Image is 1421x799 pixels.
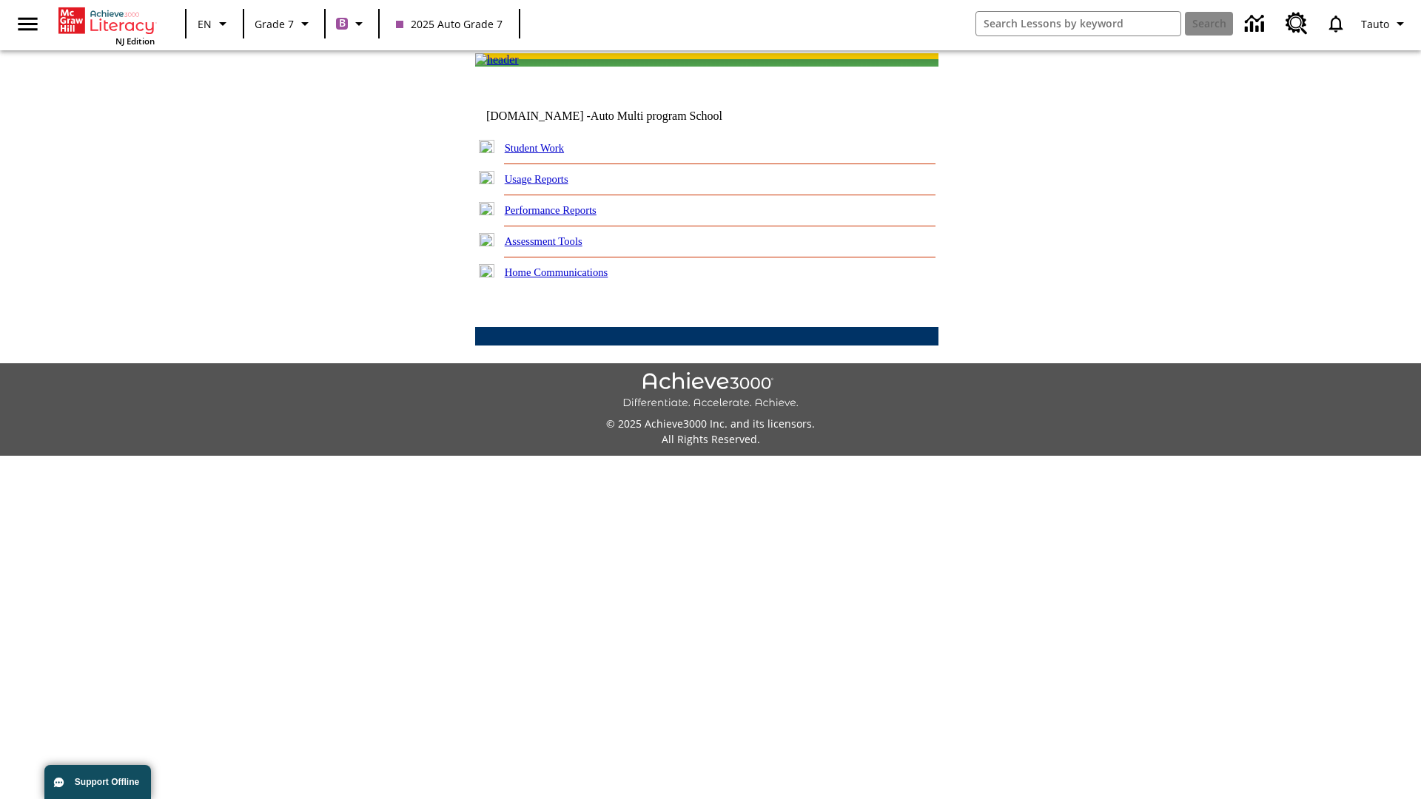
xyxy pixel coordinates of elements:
span: Tauto [1361,16,1389,32]
span: EN [198,16,212,32]
a: Home Communications [505,266,608,278]
a: Student Work [505,142,564,154]
button: Boost Class color is purple. Change class color [330,10,374,37]
img: plus.gif [479,171,494,184]
img: plus.gif [479,264,494,277]
button: Profile/Settings [1355,10,1415,37]
a: Resource Center, Will open in new tab [1277,4,1317,44]
a: Notifications [1317,4,1355,43]
a: Usage Reports [505,173,568,185]
span: Support Offline [75,777,139,787]
img: plus.gif [479,202,494,215]
img: header [475,53,519,67]
a: Performance Reports [505,204,597,216]
span: NJ Edition [115,36,155,47]
input: search field [976,12,1180,36]
img: Achieve3000 Differentiate Accelerate Achieve [622,372,799,410]
img: plus.gif [479,140,494,153]
button: Support Offline [44,765,151,799]
td: [DOMAIN_NAME] - [486,109,759,123]
a: Assessment Tools [505,235,582,247]
nobr: Auto Multi program School [591,109,722,122]
button: Open side menu [6,2,50,46]
a: Data Center [1236,4,1277,44]
button: Language: EN, Select a language [191,10,238,37]
button: Grade: Grade 7, Select a grade [249,10,320,37]
img: plus.gif [479,233,494,246]
span: Grade 7 [255,16,294,32]
div: Home [58,4,155,47]
span: B [339,14,346,33]
span: 2025 Auto Grade 7 [396,16,503,32]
